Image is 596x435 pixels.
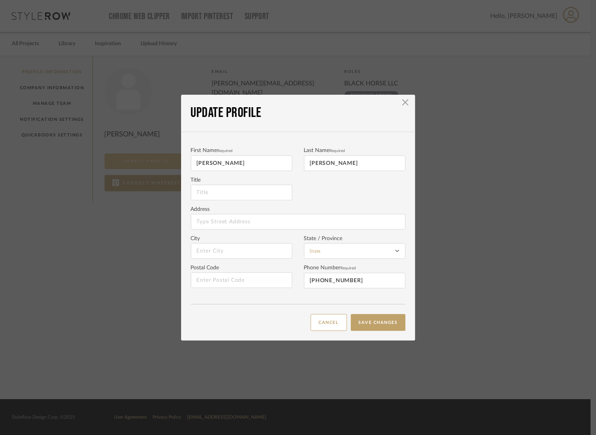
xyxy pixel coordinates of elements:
label: State / Province [304,234,343,243]
button: CANCEL [311,314,347,331]
span: Required [217,149,233,153]
input: Enter Postal Code [191,272,292,288]
label: Address [191,205,210,214]
input: Title [191,185,292,200]
input: Type Street Address [191,214,406,230]
label: First Name [191,146,233,156]
label: City [191,234,200,243]
label: Title [191,175,201,185]
label: Last Name [304,146,345,156]
button: Close [398,95,413,110]
span: Required [341,266,356,270]
label: Phone Number [304,263,356,273]
input: Enter Phone Number [304,273,406,288]
input: State [304,243,406,259]
label: Postal Code [191,263,219,272]
span: Required [330,149,345,153]
button: SAVE CHANGES [351,314,406,331]
input: Enter City [191,243,292,259]
div: UPDATE PROFILE [181,95,398,131]
input: Last Name [304,156,406,171]
input: First Name [191,156,292,171]
dialog-header: UPDATE PROFILE [181,95,415,145]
